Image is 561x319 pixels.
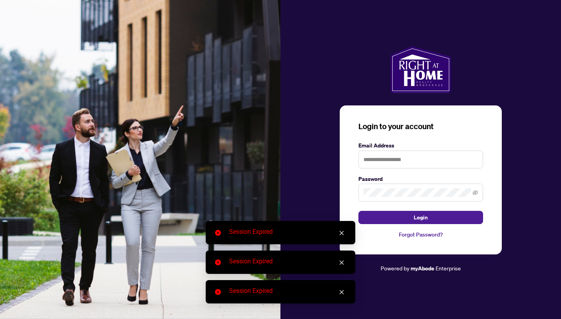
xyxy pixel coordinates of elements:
[229,257,346,266] div: Session Expired
[229,227,346,237] div: Session Expired
[215,289,221,295] span: close-circle
[339,230,344,236] span: close
[473,190,478,195] span: eye-invisible
[229,286,346,296] div: Session Expired
[358,230,483,239] a: Forgot Password?
[414,211,428,224] span: Login
[358,175,483,183] label: Password
[337,288,346,296] a: Close
[358,211,483,224] button: Login
[337,258,346,267] a: Close
[436,265,461,272] span: Enterprise
[390,46,451,93] img: ma-logo
[358,121,483,132] h3: Login to your account
[215,230,221,236] span: close-circle
[339,260,344,265] span: close
[337,229,346,237] a: Close
[358,141,483,150] label: Email Address
[411,264,434,273] a: myAbode
[339,289,344,295] span: close
[215,259,221,265] span: close-circle
[381,265,409,272] span: Powered by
